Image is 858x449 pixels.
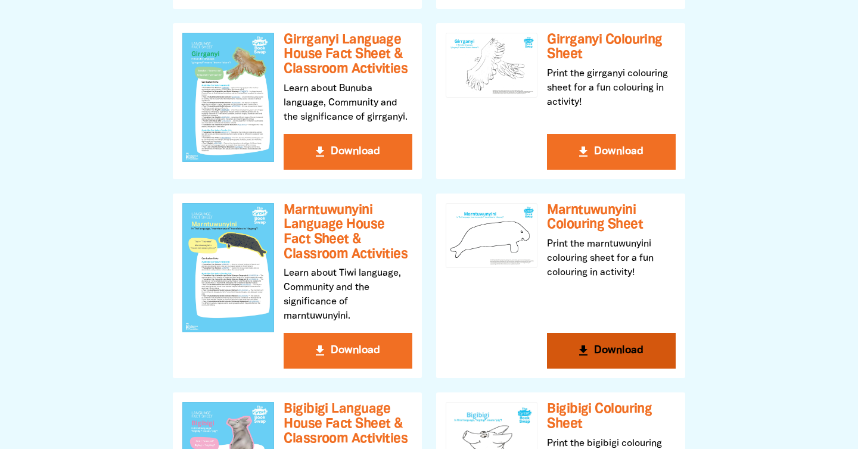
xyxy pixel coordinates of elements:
button: get_app Download [547,134,676,170]
i: get_app [313,145,327,159]
i: get_app [313,344,327,358]
button: get_app Download [284,333,412,369]
button: get_app Download [547,333,676,369]
h3: Marntuwunyini Colouring Sheet [547,203,676,232]
h3: Marntuwunyini Language House Fact Sheet & Classroom Activities [284,203,412,262]
h3: Girrganyi Colouring Sheet [547,33,676,62]
img: Marntuwunyini Language House Fact Sheet & Classroom Activities [182,203,274,332]
img: Marntuwunyini Colouring Sheet [446,203,537,268]
button: get_app Download [284,134,412,170]
h3: Bigibigi Language House Fact Sheet & Classroom Activities [284,402,412,446]
h3: Bigibigi Colouring Sheet [547,402,676,431]
i: get_app [576,145,590,159]
i: get_app [576,344,590,358]
h3: Girrganyi Language House Fact Sheet & Classroom Activities [284,33,412,77]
